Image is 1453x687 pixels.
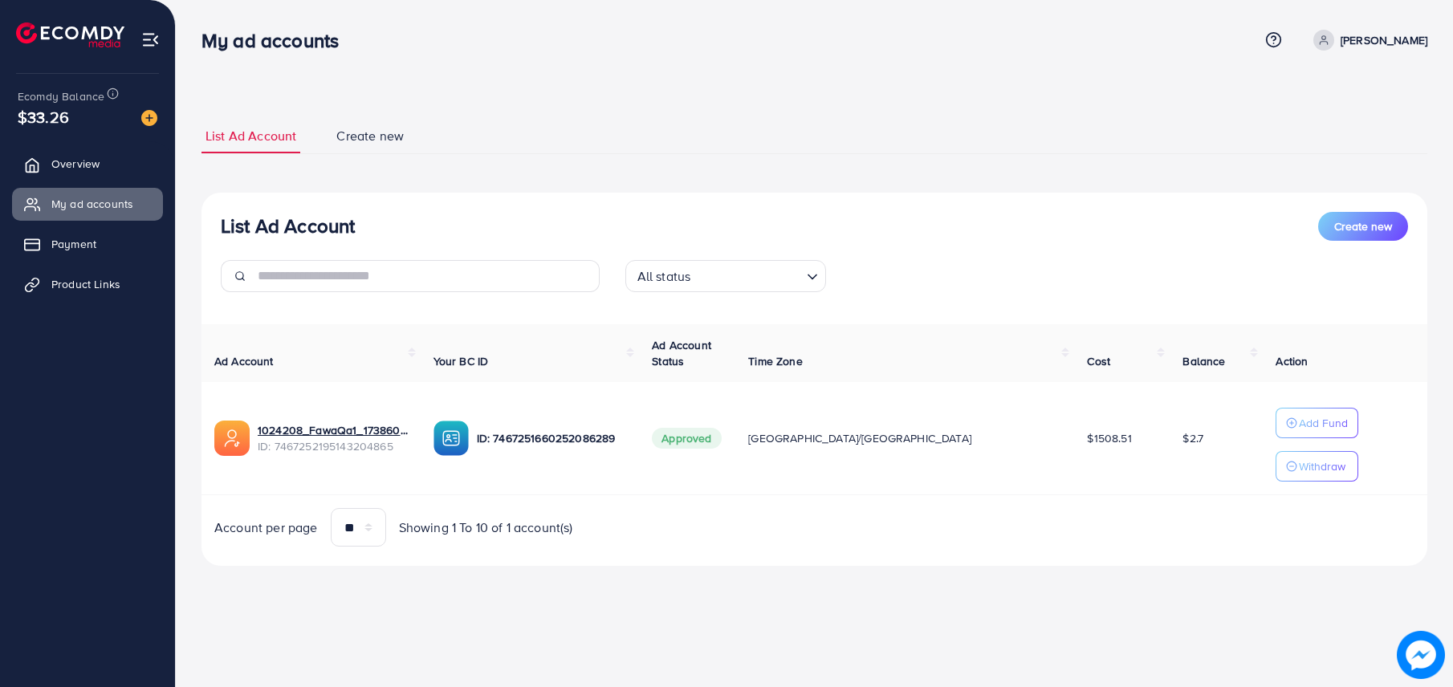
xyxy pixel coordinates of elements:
[1276,408,1358,438] button: Add Fund
[1276,353,1308,369] span: Action
[399,518,573,537] span: Showing 1 To 10 of 1 account(s)
[214,353,274,369] span: Ad Account
[258,422,408,455] div: <span class='underline'>1024208_FawaQa1_1738605147168</span></br>7467252195143204865
[695,262,800,288] input: Search for option
[1318,212,1408,241] button: Create new
[748,430,971,446] span: [GEOGRAPHIC_DATA]/[GEOGRAPHIC_DATA]
[18,88,104,104] span: Ecomdy Balance
[1299,457,1345,476] p: Withdraw
[433,421,469,456] img: ic-ba-acc.ded83a64.svg
[12,268,163,300] a: Product Links
[477,429,627,448] p: ID: 7467251660252086289
[221,214,355,238] h3: List Ad Account
[18,105,69,128] span: $33.26
[1307,30,1427,51] a: [PERSON_NAME]
[12,188,163,220] a: My ad accounts
[1334,218,1392,234] span: Create new
[1182,353,1225,369] span: Balance
[16,22,124,47] img: logo
[214,518,318,537] span: Account per page
[214,421,250,456] img: ic-ads-acc.e4c84228.svg
[1087,353,1110,369] span: Cost
[12,148,163,180] a: Overview
[141,110,157,126] img: image
[1398,632,1445,679] img: image
[258,438,408,454] span: ID: 7467252195143204865
[206,127,296,145] span: List Ad Account
[652,428,721,449] span: Approved
[12,228,163,260] a: Payment
[258,422,408,438] a: 1024208_FawaQa1_1738605147168
[1341,30,1427,50] p: [PERSON_NAME]
[748,353,802,369] span: Time Zone
[1182,430,1203,446] span: $2.7
[1276,451,1358,482] button: Withdraw
[625,260,826,292] div: Search for option
[51,276,120,292] span: Product Links
[201,29,352,52] h3: My ad accounts
[433,353,489,369] span: Your BC ID
[1087,430,1131,446] span: $1508.51
[336,127,404,145] span: Create new
[51,156,100,172] span: Overview
[652,337,711,369] span: Ad Account Status
[1299,413,1348,433] p: Add Fund
[634,265,694,288] span: All status
[51,236,96,252] span: Payment
[51,196,133,212] span: My ad accounts
[141,30,160,49] img: menu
